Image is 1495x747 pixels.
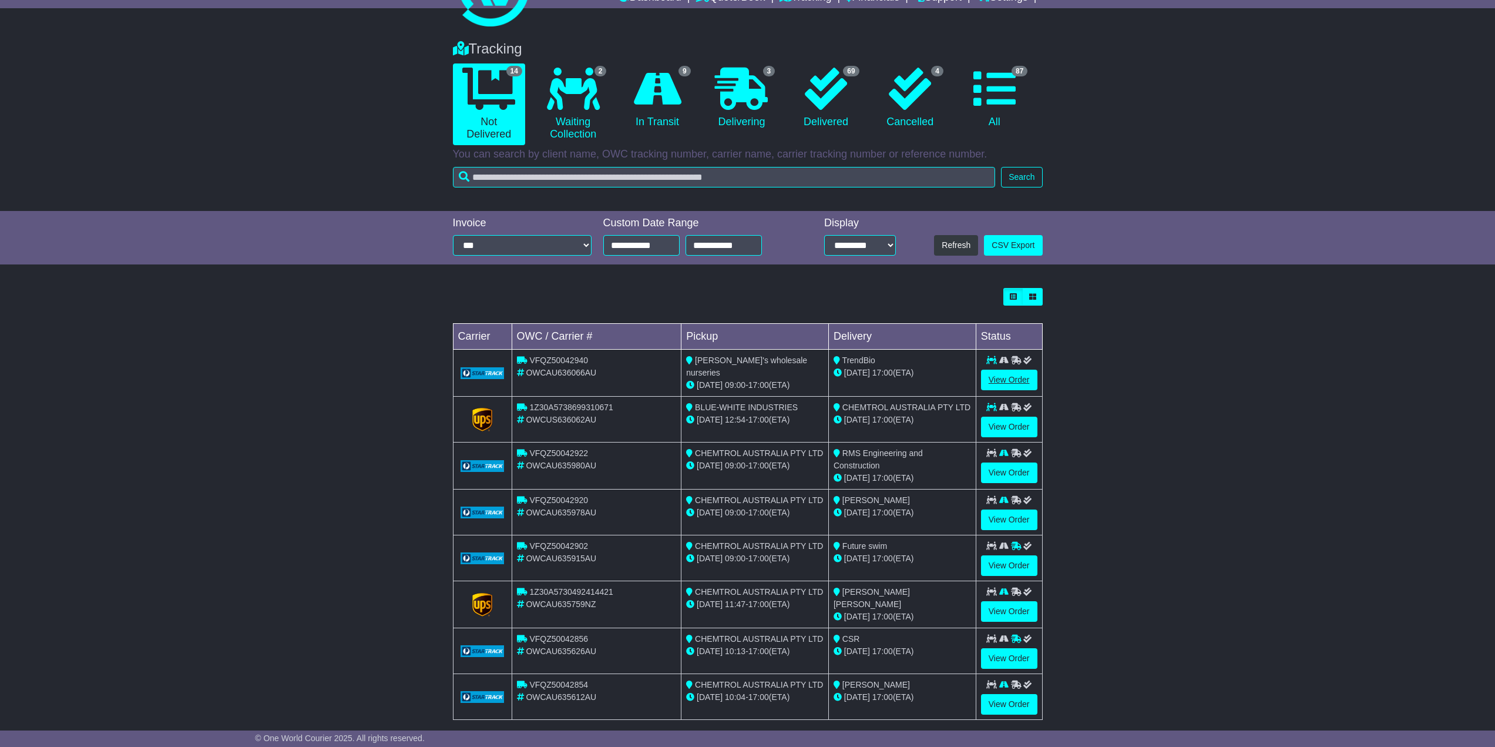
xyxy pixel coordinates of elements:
[603,217,792,230] div: Custom Date Range
[981,510,1037,530] a: View Order
[472,408,492,431] img: GetCarrierServiceLogo
[748,508,769,517] span: 17:00
[834,645,971,658] div: (ETA)
[834,691,971,704] div: (ETA)
[725,508,745,517] span: 09:00
[695,448,823,458] span: CHEMTROL AUSTRALIA PTY LTD
[844,415,870,424] span: [DATE]
[931,66,943,76] span: 4
[686,460,824,472] div: - (ETA)
[453,148,1043,161] p: You can search by client name, OWC tracking number, carrier name, carrier tracking number or refe...
[842,634,860,644] span: CSR
[529,495,588,505] span: VFQZ50042920
[725,692,745,702] span: 10:04
[529,587,613,597] span: 1Z30A5730492414421
[512,324,681,350] td: OWC / Carrier #
[828,324,976,350] td: Delivery
[697,461,723,470] span: [DATE]
[1012,66,1027,76] span: 87
[934,235,978,256] button: Refresh
[681,324,829,350] td: Pickup
[686,598,824,611] div: - (ETA)
[697,554,723,563] span: [DATE]
[529,634,588,644] span: VFQZ50042856
[537,63,609,145] a: 2 Waiting Collection
[526,415,596,424] span: OWCUS636062AU
[981,648,1037,669] a: View Order
[790,63,862,133] a: 69 Delivered
[976,324,1042,350] td: Status
[834,611,971,623] div: (ETA)
[526,368,596,377] span: OWCAU636066AU
[686,356,807,377] span: [PERSON_NAME]'s wholesale nurseries
[594,66,607,76] span: 2
[748,646,769,656] span: 17:00
[844,646,870,656] span: [DATE]
[695,680,823,689] span: CHEMTROL AUSTRALIA PTY LTD
[695,634,823,644] span: CHEMTROL AUSTRALIA PTY LTD
[872,368,893,377] span: 17:00
[725,380,745,390] span: 09:00
[725,599,745,609] span: 11:47
[981,370,1037,390] a: View Order
[725,646,745,656] span: 10:13
[842,403,970,412] span: CHEMTROL AUSTRALIA PTY LTD
[725,415,745,424] span: 12:54
[872,508,893,517] span: 17:00
[526,554,596,563] span: OWCAU635915AU
[678,66,691,76] span: 9
[526,508,596,517] span: OWCAU635978AU
[461,507,505,518] img: GetCarrierServiceLogo
[748,554,769,563] span: 17:00
[697,692,723,702] span: [DATE]
[842,356,875,365] span: TrendBio
[461,691,505,703] img: GetCarrierServiceLogo
[844,508,870,517] span: [DATE]
[686,552,824,565] div: - (ETA)
[844,473,870,483] span: [DATE]
[529,680,588,689] span: VFQZ50042854
[748,461,769,470] span: 17:00
[872,554,893,563] span: 17:00
[748,415,769,424] span: 17:00
[529,356,588,365] span: VFQZ50042940
[621,63,693,133] a: 9 In Transit
[461,552,505,564] img: GetCarrierServiceLogo
[461,367,505,379] img: GetCarrierServiceLogo
[748,380,769,390] span: 17:00
[981,601,1037,622] a: View Order
[834,587,910,609] span: [PERSON_NAME] [PERSON_NAME]
[447,41,1049,58] div: Tracking
[461,645,505,657] img: GetCarrierServiceLogo
[824,217,896,230] div: Display
[725,461,745,470] span: 09:00
[834,472,971,484] div: (ETA)
[872,415,893,424] span: 17:00
[843,66,859,76] span: 69
[695,541,823,551] span: CHEMTROL AUSTRALIA PTY LTD
[697,508,723,517] span: [DATE]
[526,461,596,470] span: OWCAU635980AU
[695,495,823,505] span: CHEMTROL AUSTRALIA PTY LTD
[842,495,910,505] span: [PERSON_NAME]
[834,448,923,470] span: RMS Engineering and Construction
[844,612,870,621] span: [DATE]
[834,507,971,519] div: (ETA)
[844,368,870,377] span: [DATE]
[526,692,596,702] span: OWCAU635612AU
[453,324,512,350] td: Carrier
[506,66,522,76] span: 14
[844,692,870,702] span: [DATE]
[748,692,769,702] span: 17:00
[697,646,723,656] span: [DATE]
[872,646,893,656] span: 17:00
[874,63,946,133] a: 4 Cancelled
[697,415,723,424] span: [DATE]
[255,733,425,743] span: © One World Courier 2025. All rights reserved.
[529,541,588,551] span: VFQZ50042902
[686,414,824,426] div: - (ETA)
[1001,167,1042,187] button: Search
[725,554,745,563] span: 09:00
[686,507,824,519] div: - (ETA)
[844,554,870,563] span: [DATE]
